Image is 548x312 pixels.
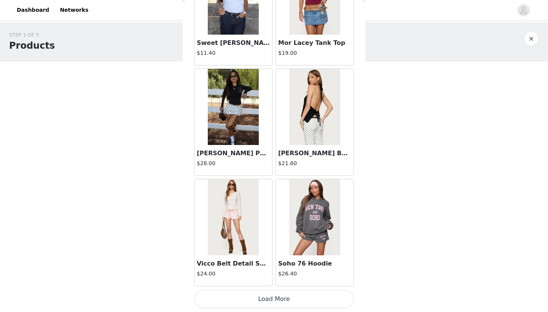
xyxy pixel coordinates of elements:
h4: $28.00 [197,159,270,167]
img: Soho 76 Hoodie [289,179,340,255]
img: Ivey Backless Crochet Halter Top [289,69,340,145]
button: Load More [194,290,354,308]
h3: [PERSON_NAME] Backless Crochet Halter Top [278,149,351,158]
h4: $21.60 [278,159,351,167]
img: Noreen Polka Dot Mini Skort [208,69,258,145]
h3: [PERSON_NAME] Polka Dot Mini Skort [197,149,270,158]
div: STEP 1 OF 5 [9,31,55,39]
h4: $11.40 [197,49,270,57]
img: Vicco Belt Detail Shorts [208,179,258,255]
h4: $19.00 [278,49,351,57]
h4: $24.00 [197,270,270,278]
a: Networks [55,2,93,19]
h1: Products [9,39,55,53]
div: avatar [520,4,527,16]
h3: Mor Lacey Tank Top [278,38,351,48]
h3: Vicco Belt Detail Shorts [197,259,270,268]
h4: $26.40 [278,270,351,278]
h3: Soho 76 Hoodie [278,259,351,268]
h3: Sweet [PERSON_NAME] T Shirt [197,38,270,48]
a: Dashboard [12,2,54,19]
